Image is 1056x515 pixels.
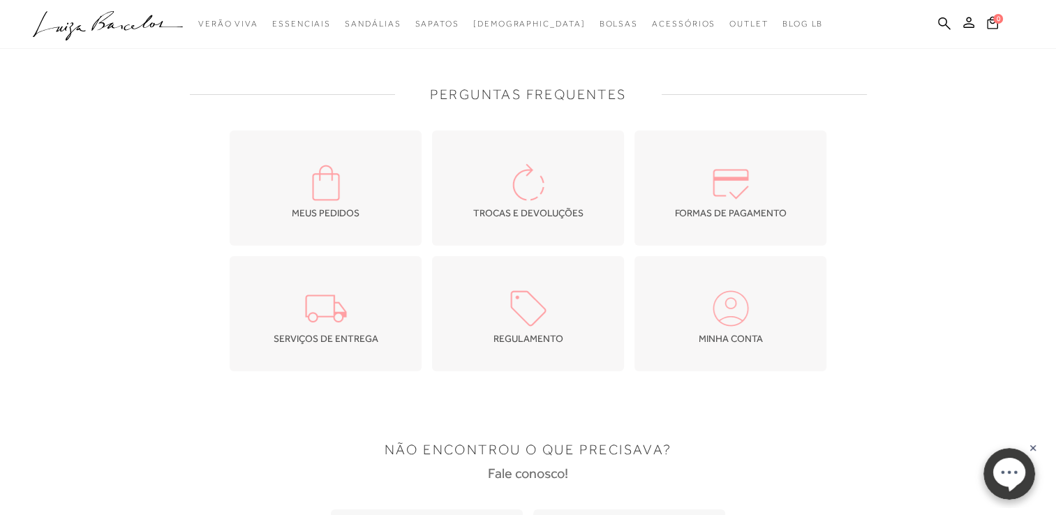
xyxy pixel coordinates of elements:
a: FORMAS DE PAGAMENTO [634,130,826,246]
span: Acessórios [652,19,715,29]
img: delivery-truck-colorful-icon.png [302,284,350,333]
h1: NÃO ENCONTROU O QUE PRECISAVA? [385,441,672,458]
a: categoryNavScreenReaderText [198,11,258,37]
span: Sandálias [345,19,401,29]
a: categoryNavScreenReaderText [415,11,459,37]
a: categoryNavScreenReaderText [652,11,715,37]
img: promotions-colorful-icon.png [504,284,553,333]
img: my-orders-colorful-icon.png [302,158,350,207]
span: MEUS PEDIDOS [292,207,359,218]
a: noSubCategoriesText [473,11,586,37]
span: 0 [993,14,1003,24]
span: FORMAS DE PAGAMENTO [675,207,787,218]
span: Essenciais [272,19,331,29]
span: [DEMOGRAPHIC_DATA] [473,19,586,29]
span: Bolsas [599,19,638,29]
a: MEUS PEDIDOS [230,130,422,246]
h3: Fale conosco! [488,465,568,482]
img: exchanges-colorful-icon.png [504,158,553,207]
a: categoryNavScreenReaderText [272,11,331,37]
span: SERVIÇOS DE ENTREGA [274,333,378,344]
span: Verão Viva [198,19,258,29]
a: REGULAMENTO [432,256,624,371]
span: Outlet [729,19,768,29]
img: how-to-colorful-icon.png [706,158,755,207]
a: categoryNavScreenReaderText [729,11,768,37]
span: BLOG LB [782,19,823,29]
a: categoryNavScreenReaderText [345,11,401,37]
span: Sapatos [415,19,459,29]
span: TROCAS E DEVOLUÇÕES [473,207,583,218]
a: BLOG LB [782,11,823,37]
span: MINHA CONTA [699,333,763,344]
span: REGULAMENTO [493,333,563,344]
h1: PERGUNTAS FREQUENTES [430,86,627,103]
a: categoryNavScreenReaderText [599,11,638,37]
img: my-account-colorful-icon.png [706,284,755,333]
a: TROCAS E DEVOLUÇÕES [432,130,624,246]
button: 0 [983,15,1002,34]
a: MINHA CONTA [634,256,826,371]
a: SERVIÇOS DE ENTREGA [230,256,422,371]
